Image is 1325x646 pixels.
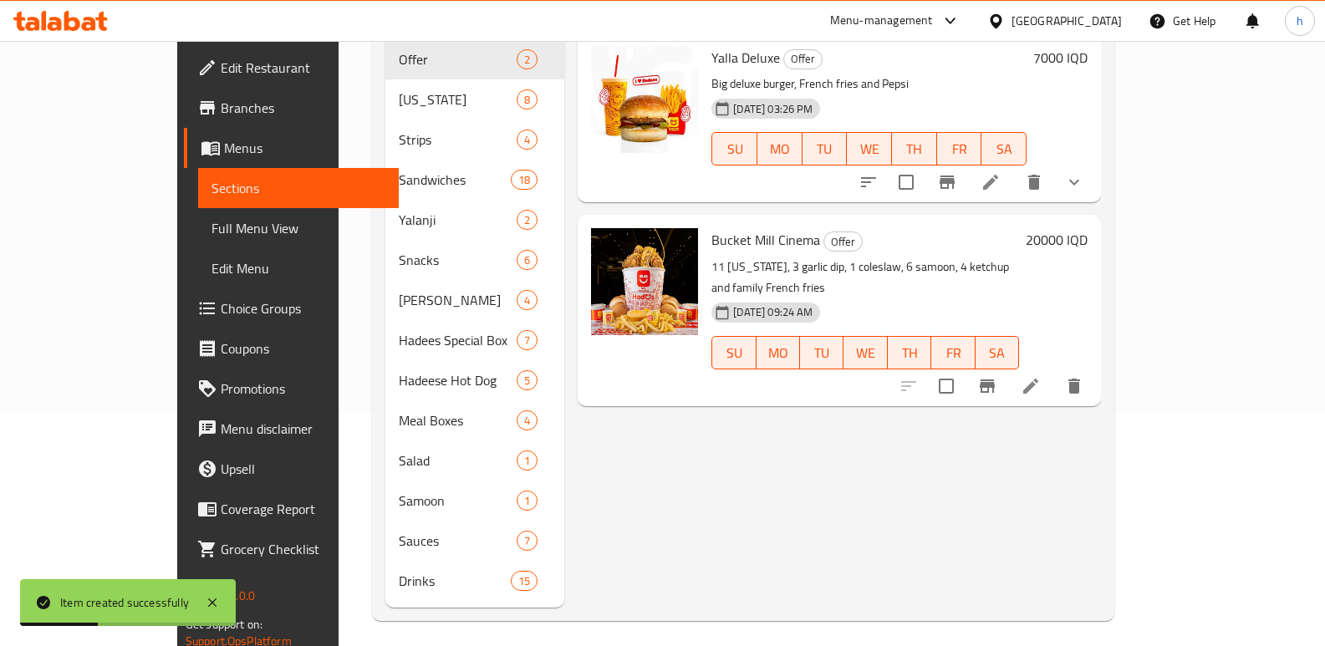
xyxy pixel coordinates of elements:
[224,138,385,158] span: Menus
[399,450,517,471] span: Salad
[198,168,399,208] a: Sections
[221,539,385,559] span: Grocery Checklist
[809,137,841,161] span: TU
[517,292,537,308] span: 4
[221,499,385,519] span: Coverage Report
[591,228,698,335] img: Bucket Mill Cinema
[385,561,564,601] div: Drinks15
[512,573,537,589] span: 15
[399,89,517,109] div: Kentucky
[711,132,757,165] button: SU
[982,341,1012,365] span: SA
[517,370,538,390] div: items
[184,369,399,409] a: Promotions
[399,250,517,270] span: Snacks
[726,304,819,320] span: [DATE] 09:24 AM
[823,231,863,252] div: Offer
[399,370,517,390] span: Hadeese Hot Dog
[198,208,399,248] a: Full Menu View
[221,419,385,439] span: Menu disclaimer
[719,341,749,365] span: SU
[517,212,537,228] span: 2
[894,341,925,365] span: TH
[184,288,399,328] a: Choice Groups
[399,89,517,109] span: [US_STATE]
[385,120,564,160] div: Strips4
[211,218,385,238] span: Full Menu View
[517,330,538,350] div: items
[807,341,837,365] span: TU
[830,11,933,31] div: Menu-management
[399,531,517,551] span: Sauces
[1026,228,1088,252] h6: 20000 IQD
[517,92,537,108] span: 8
[1054,162,1094,202] button: show more
[1014,162,1054,202] button: delete
[399,571,511,591] span: Drinks
[517,252,537,268] span: 6
[850,341,880,365] span: WE
[927,162,967,202] button: Branch-specific-item
[981,132,1027,165] button: SA
[385,39,564,79] div: Offer2
[711,74,1027,94] p: Big deluxe burger, French fries and Pepsi
[399,170,511,190] span: Sandwiches
[221,298,385,318] span: Choice Groups
[184,128,399,168] a: Menus
[184,88,399,128] a: Branches
[854,137,885,161] span: WE
[847,132,892,165] button: WE
[517,450,538,471] div: items
[849,162,889,202] button: sort-choices
[763,341,793,365] span: MO
[517,290,538,310] div: items
[711,45,780,70] span: Yalla Deluxe
[517,333,537,348] span: 7
[784,49,822,69] span: Offer
[399,49,517,69] span: Offer
[711,336,756,369] button: SU
[719,137,751,161] span: SU
[937,132,982,165] button: FR
[184,328,399,369] a: Coupons
[198,248,399,288] a: Edit Menu
[184,449,399,489] a: Upsell
[1054,366,1094,406] button: delete
[931,336,975,369] button: FR
[211,178,385,198] span: Sections
[385,360,564,400] div: Hadeese Hot Dog5
[221,459,385,479] span: Upsell
[517,533,537,549] span: 7
[517,410,538,430] div: items
[399,130,517,150] div: Strips
[399,410,517,430] span: Meal Boxes
[929,369,964,404] span: Select to update
[60,593,189,612] div: Item created successfully
[221,58,385,78] span: Edit Restaurant
[221,379,385,399] span: Promotions
[385,400,564,440] div: Meal Boxes4
[988,137,1020,161] span: SA
[889,165,924,200] span: Select to update
[892,132,937,165] button: TH
[711,227,820,252] span: Bucket Mill Cinema
[517,453,537,469] span: 1
[1012,12,1122,30] div: [GEOGRAPHIC_DATA]
[399,210,517,230] span: Yalanji
[517,413,537,429] span: 4
[399,290,517,310] span: [PERSON_NAME]
[1064,172,1084,192] svg: Show Choices
[517,250,538,270] div: items
[385,33,564,608] nav: Menu sections
[221,338,385,359] span: Coupons
[511,571,538,591] div: items
[783,49,823,69] div: Offer
[1297,12,1303,30] span: h
[385,440,564,481] div: Salad1
[211,258,385,278] span: Edit Menu
[711,257,1019,298] p: 11 [US_STATE], 3 garlic dip, 1 coleslaw, 6 samoon, 4 ketchup and family French fries
[385,280,564,320] div: [PERSON_NAME]4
